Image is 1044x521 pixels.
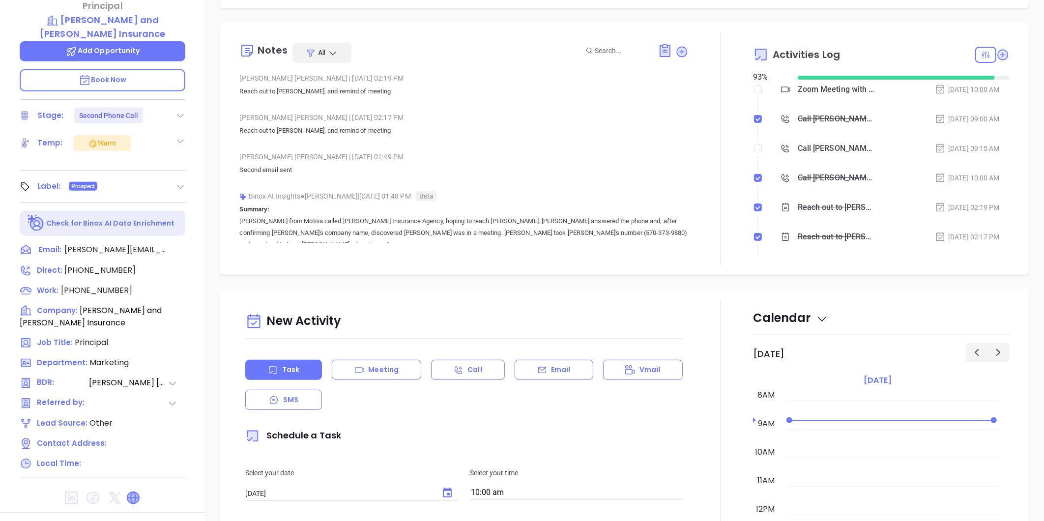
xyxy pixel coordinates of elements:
[258,45,288,55] div: Notes
[753,446,777,458] div: 10am
[65,46,140,56] span: Add Opportunity
[239,71,689,86] div: [PERSON_NAME] [PERSON_NAME] [DATE] 02:19 PM
[753,310,828,326] span: Calendar
[37,458,81,468] span: Local Time:
[79,75,127,85] span: Book Now
[755,389,777,401] div: 8am
[64,244,168,256] span: [PERSON_NAME][EMAIL_ADDRESS][DOMAIN_NAME]
[798,171,876,185] div: Call [PERSON_NAME] to follow up
[773,50,840,59] span: Activities Log
[239,164,689,176] p: Second email sent
[966,343,988,361] button: Previous day
[37,438,107,448] span: Contact Address:
[61,285,132,296] span: [PHONE_NUMBER]
[37,418,87,428] span: Lead Source:
[245,429,341,441] span: Schedule a Task
[64,264,136,276] span: [PHONE_NUMBER]
[239,125,689,137] p: Reach out to [PERSON_NAME], and remind of meeting
[37,397,88,409] span: Referred by:
[862,374,894,387] a: [DATE]
[935,173,1000,183] div: [DATE] 10:00 AM
[349,74,350,82] span: |
[89,357,129,368] span: Marketing
[37,265,62,275] span: Direct :
[245,309,683,334] div: New Activity
[37,305,78,316] span: Company:
[467,365,482,375] p: Call
[38,244,61,257] span: Email:
[798,230,876,244] div: Reach out to [PERSON_NAME], and remind of meeting
[46,218,174,229] p: Check for Binox AI Data Enrichment
[28,215,45,232] img: Ai-Enrich-DaqCidB-.svg
[37,357,87,368] span: Department:
[798,200,876,215] div: Reach out to [PERSON_NAME], and remind of meeting&nbsp;
[239,110,689,125] div: [PERSON_NAME] [PERSON_NAME] [DATE] 02:17 PM
[300,192,305,200] span: ●
[37,337,73,347] span: Job Title:
[283,395,298,405] p: SMS
[20,13,185,40] a: [PERSON_NAME] and [PERSON_NAME] Insurance
[37,179,61,194] div: Label:
[89,417,113,429] span: Other
[75,337,108,348] span: Principal
[935,143,1000,154] div: [DATE] 09:15 AM
[987,343,1010,361] button: Next day
[349,114,350,121] span: |
[935,114,1000,124] div: [DATE] 09:00 AM
[318,48,325,58] span: All
[595,45,647,56] input: Search...
[754,503,777,515] div: 12pm
[88,137,116,149] div: Warm
[239,189,689,203] div: Binox AI Insights [PERSON_NAME] | [DATE] 01:48 PM
[245,489,434,498] input: MM/DD/YYYY
[37,377,88,389] span: BDR:
[71,181,95,192] span: Prospect
[753,348,784,359] h2: [DATE]
[239,193,247,201] img: svg%3e
[416,191,437,201] span: Beta
[756,418,777,430] div: 9am
[239,205,269,213] b: Summary:
[551,365,571,375] p: Email
[935,84,1000,95] div: [DATE] 10:00 AM
[368,365,399,375] p: Meeting
[349,153,350,161] span: |
[755,475,777,487] div: 11am
[37,285,58,295] span: Work:
[37,108,64,123] div: Stage:
[437,483,457,503] button: Choose date, selected date is Oct 1, 2025
[753,71,786,83] div: 93 %
[245,467,458,478] p: Select your date
[798,82,876,97] div: Zoom Meeting with [PERSON_NAME]
[935,202,1000,213] div: [DATE] 02:19 PM
[639,365,661,375] p: Vmail
[37,136,63,150] div: Temp:
[798,112,876,126] div: Call [PERSON_NAME] to follow up - [PERSON_NAME]
[89,377,168,389] span: [PERSON_NAME] [PERSON_NAME]
[798,141,876,156] div: Call [PERSON_NAME] to follow up - [PERSON_NAME]
[282,365,299,375] p: Task
[239,215,689,251] p: [PERSON_NAME] from Motiva called [PERSON_NAME] Insurance Agency, hoping to reach [PERSON_NAME]. [...
[239,86,689,97] p: Reach out to [PERSON_NAME], and remind of meeting
[935,232,1000,242] div: [DATE] 02:17 PM
[470,467,683,478] p: Select your time
[79,108,139,123] div: Second Phone Call
[20,305,162,328] span: [PERSON_NAME] and [PERSON_NAME] Insurance
[239,149,689,164] div: [PERSON_NAME] [PERSON_NAME] [DATE] 01:49 PM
